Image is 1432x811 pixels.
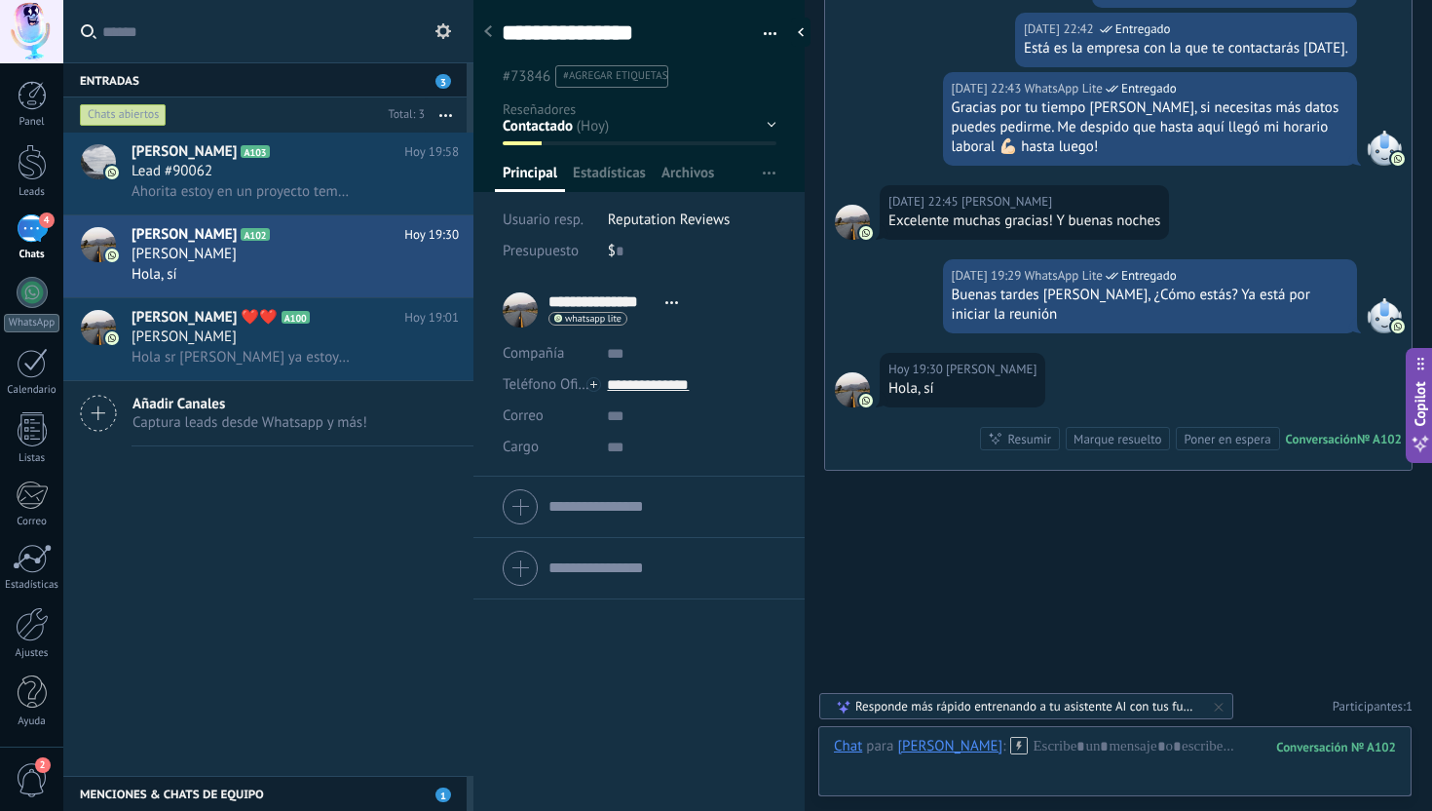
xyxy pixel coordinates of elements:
span: Hola, sí [132,265,177,284]
span: [PERSON_NAME] [132,225,237,245]
div: Listas [4,452,60,465]
div: Responde más rápido entrenando a tu asistente AI con tus fuentes de datos [855,698,1199,714]
div: WhatsApp [4,314,59,332]
span: Hoy 19:58 [404,142,459,162]
span: 2 [35,757,51,773]
span: 1 [1406,698,1413,714]
img: icon [105,166,119,179]
div: Resumir [1007,430,1051,448]
div: 102 [1276,739,1396,755]
div: Cargo [503,432,592,463]
span: Correo [503,406,544,425]
span: : [1002,737,1005,756]
span: [PERSON_NAME] [132,142,237,162]
span: [PERSON_NAME] [132,245,237,264]
div: Gracias por tu tiempo [PERSON_NAME], si necesitas más datos puedes pedirme. Me despido que hasta ... [952,98,1348,157]
span: A103 [241,145,269,158]
a: Participantes:1 [1333,698,1413,714]
span: [PERSON_NAME] [132,328,237,347]
span: Entregado [1121,79,1177,98]
span: WhatsApp Lite [1025,79,1103,98]
img: com.amocrm.amocrmwa.svg [1391,320,1405,333]
div: [DATE] 22:42 [1024,19,1097,39]
span: Valeria Quezada [835,205,870,240]
span: #73846 [503,67,550,86]
div: Conversación [1286,431,1357,447]
span: Hoy 19:30 [404,225,459,245]
span: Entregado [1115,19,1171,39]
span: Captura leads desde Whatsapp y más! [132,413,367,432]
span: Añadir Canales [132,395,367,413]
span: Lead #90062 [132,162,212,181]
div: Hoy 19:30 [888,360,946,379]
a: avataricon[PERSON_NAME] ❤️❤️A100Hoy 19:01[PERSON_NAME]Hola sr [PERSON_NAME] ya estoy en la reunión [63,298,473,380]
span: Teléfono Oficina [503,375,604,394]
span: WhatsApp Lite [1367,131,1402,166]
span: WhatsApp Lite [1025,266,1103,286]
span: [PERSON_NAME] ❤️❤️ [132,308,278,328]
span: Copilot [1411,382,1430,427]
img: com.amocrm.amocrmwa.svg [1391,152,1405,166]
button: Teléfono Oficina [503,369,592,401]
span: Valeria Quezada [835,372,870,407]
div: № A102 [1357,431,1402,447]
div: Correo [4,516,60,528]
div: Chats abiertos [80,103,167,127]
span: Hola sr [PERSON_NAME] ya estoy en la reunión [132,348,352,367]
a: avataricon[PERSON_NAME]A102Hoy 19:30[PERSON_NAME]Hola, sí [63,215,473,297]
div: Ocultar [791,18,810,47]
img: com.amocrm.amocrmwa.svg [859,394,873,407]
span: A100 [282,311,310,324]
button: Correo [503,401,544,432]
span: whatsapp lite [565,314,622,324]
div: Estadísticas [4,579,60,592]
div: Marque resuelto [1074,430,1161,448]
a: avataricon[PERSON_NAME]A103Hoy 19:58Lead #90062Ahorita estoy en un proyecto temporal [63,133,473,214]
div: Panel [4,116,60,129]
div: [DATE] 22:45 [888,192,961,212]
span: Usuario resp. [503,211,584,229]
img: icon [105,331,119,345]
img: com.amocrm.amocrmwa.svg [859,226,873,240]
div: $ [608,236,776,267]
span: #agregar etiquetas [563,69,667,83]
div: Hola, sí [888,379,1036,399]
div: Presupuesto [503,236,593,267]
div: Compañía [503,338,592,369]
span: Entregado [1121,266,1177,286]
div: Calendario [4,384,60,397]
span: Valeria Quezada [961,192,1052,212]
div: Leads [4,186,60,199]
div: Chats [4,249,60,261]
div: Poner en espera [1184,430,1270,448]
span: Valeria Quezada [946,360,1036,379]
div: Está es la empresa con la que te contactarás [DATE]. [1024,39,1348,58]
div: Valeria Quezada [897,737,1002,754]
span: Hoy 19:01 [404,308,459,328]
span: A102 [241,228,269,241]
span: para [866,737,893,756]
span: Estadísticas [573,164,646,192]
span: WhatsApp Lite [1367,298,1402,333]
div: [DATE] 22:43 [952,79,1025,98]
span: 4 [39,212,55,228]
div: [DATE] 19:29 [952,266,1025,286]
div: Usuario resp. [503,205,593,236]
span: Archivos [661,164,714,192]
span: Reputation Reviews [608,211,730,229]
button: Más [425,97,467,133]
span: Principal [503,164,557,192]
span: 1 [435,788,451,802]
img: icon [105,249,119,262]
div: Ayuda [4,715,60,728]
div: Total: 3 [381,105,425,125]
span: Cargo [503,440,539,454]
div: Excelente muchas gracias! Y buenas noches [888,212,1160,231]
span: Presupuesto [503,242,579,260]
div: Entradas [63,62,467,97]
div: Ajustes [4,647,60,660]
span: Ahorita estoy en un proyecto temporal [132,182,352,201]
div: Buenas tardes [PERSON_NAME], ¿Cómo estás? Ya está por iniciar la reunión [952,286,1348,325]
span: 3 [435,74,451,89]
div: Menciones & Chats de equipo [63,776,467,811]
